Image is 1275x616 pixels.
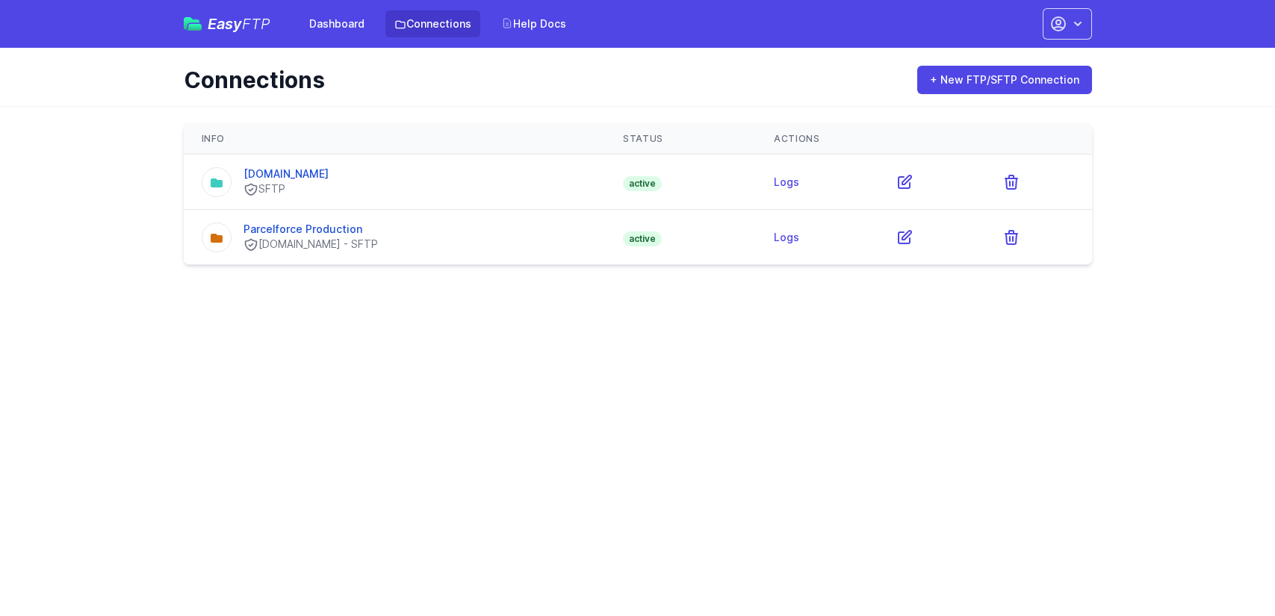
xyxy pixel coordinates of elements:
[756,124,1091,155] th: Actions
[774,175,799,188] a: Logs
[385,10,480,37] a: Connections
[605,124,756,155] th: Status
[300,10,373,37] a: Dashboard
[242,15,270,33] span: FTP
[243,181,329,197] div: SFTP
[243,223,362,235] a: Parcelforce Production
[243,167,329,180] a: [DOMAIN_NAME]
[184,16,270,31] a: EasyFTP
[492,10,575,37] a: Help Docs
[623,176,662,191] span: active
[917,66,1092,94] a: + New FTP/SFTP Connection
[208,16,270,31] span: Easy
[184,17,202,31] img: easyftp_logo.png
[774,231,799,243] a: Logs
[184,124,606,155] th: Info
[184,66,896,93] h1: Connections
[243,237,378,252] div: [DOMAIN_NAME] - SFTP
[623,231,662,246] span: active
